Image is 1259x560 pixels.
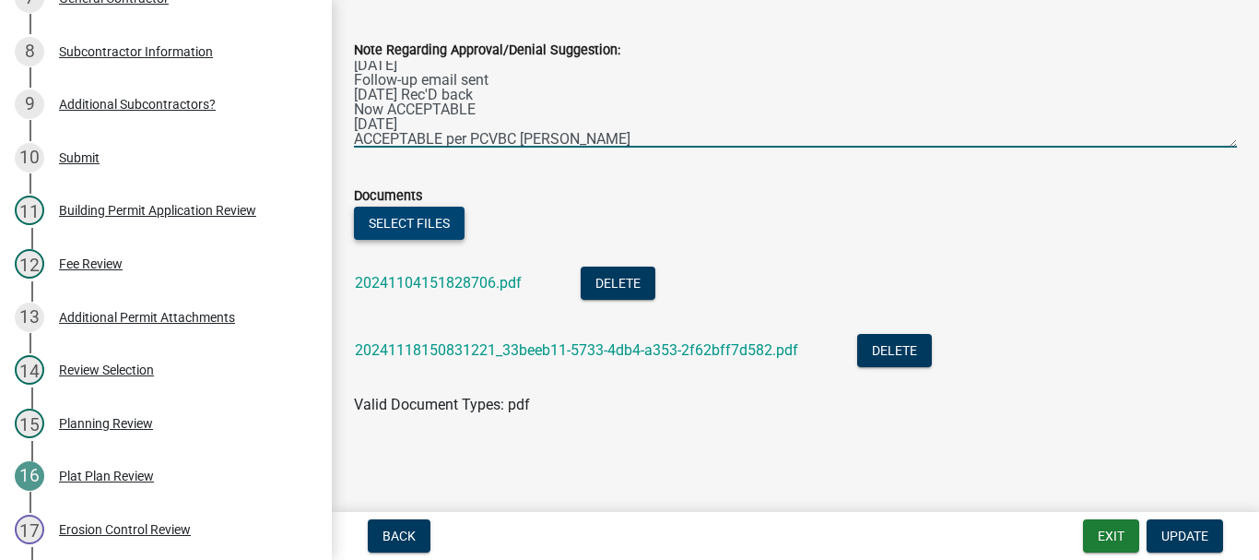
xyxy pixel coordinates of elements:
[15,37,44,66] div: 8
[59,98,216,111] div: Additional Subcontractors?
[1147,519,1223,553] button: Update
[15,303,44,332] div: 13
[59,417,153,430] div: Planning Review
[1161,529,1208,543] span: Update
[15,409,44,438] div: 15
[354,396,530,413] span: Valid Document Types: pdf
[382,529,416,543] span: Back
[15,196,44,225] div: 11
[59,470,154,483] div: Plat Plan Review
[1083,519,1139,553] button: Exit
[15,249,44,279] div: 12
[355,274,522,292] a: 20241104151828706.pdf
[59,363,154,376] div: Review Selection
[15,89,44,119] div: 9
[59,45,213,58] div: Subcontractor Information
[857,343,932,361] wm-modal-confirm: Delete Document
[368,519,430,553] button: Back
[354,207,465,240] button: Select files
[355,341,798,359] a: 20241118150831221_33beeb11-5733-4db4-a353-2f62bff7d582.pdf
[15,461,44,491] div: 16
[59,311,235,324] div: Additional Permit Attachments
[59,204,256,217] div: Building Permit Application Review
[15,515,44,544] div: 17
[354,44,620,57] label: Note Regarding Approval/Denial Suggestion:
[15,355,44,385] div: 14
[59,151,100,164] div: Submit
[59,523,191,536] div: Erosion Control Review
[59,257,123,270] div: Fee Review
[581,276,655,293] wm-modal-confirm: Delete Document
[354,190,422,203] label: Documents
[15,143,44,173] div: 10
[857,334,932,367] button: Delete
[581,267,655,300] button: Delete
